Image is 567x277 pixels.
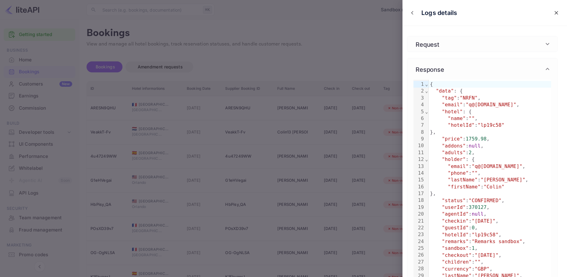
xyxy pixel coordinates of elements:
div: 22 [413,224,425,231]
span: "firstName" [448,184,481,190]
div: 24 [413,238,425,245]
span: 370127 [469,204,487,210]
div: 28 [413,265,425,272]
span: 1759.98 [466,136,487,142]
div: 27 [413,259,425,265]
span: "holder" [442,156,466,162]
div: 3 [413,95,425,101]
span: "agentId" [442,211,469,217]
div: 13 [413,163,425,170]
div: 18 [413,197,425,204]
span: "price" [442,136,462,142]
span: "name" [448,115,466,121]
span: Fold line [425,109,428,115]
span: "tag" [442,95,457,101]
div: 12 [413,156,425,163]
div: Request [407,36,557,52]
span: 2 [469,150,472,155]
div: 2 [413,88,425,94]
span: "" [472,170,478,176]
span: "NRFN" [460,95,478,101]
span: "hotel" [442,109,462,115]
span: "hotelId" [448,122,475,128]
div: Response [407,58,557,80]
div: 4 [413,101,425,108]
button: close [408,8,417,17]
span: "[DATE]" [472,218,495,224]
span: "hotelId" [442,232,469,238]
span: "GBP" [475,266,490,272]
span: "phone" [448,170,469,176]
div: 5 [413,108,425,115]
span: "q@[DOMAIN_NAME]" [472,163,522,169]
div: 9 [413,136,425,142]
span: "guestId" [442,225,469,231]
span: "userId" [442,204,466,210]
div: 10 [413,142,425,149]
span: "q@[DOMAIN_NAME]" [466,102,516,108]
div: 6 [413,115,425,122]
span: "email" [442,102,462,108]
span: "addons" [442,143,466,149]
div: 8 [413,129,425,136]
span: "currency" [442,266,472,272]
span: "sandbox" [442,245,469,251]
span: "email" [448,163,469,169]
span: "[PERSON_NAME]" [480,177,525,183]
span: "adults" [442,150,466,155]
span: "Colin" [484,184,504,190]
div: 11 [413,149,425,156]
span: "status" [442,198,466,203]
span: Fold line [425,81,428,87]
span: "checkin" [442,218,469,224]
div: 16 [413,184,425,190]
h6: Response [413,64,446,74]
div: 17 [413,190,425,197]
div: 7 [413,122,425,129]
span: "CONFIRMED" [469,198,501,203]
div: 15 [413,177,425,183]
span: "lp19c58" [472,232,498,238]
span: "" [475,259,481,265]
span: "[DATE]" [475,252,498,258]
span: null [472,211,484,217]
div: 14 [413,170,425,177]
div: 21 [413,218,425,224]
span: Fold line [425,88,428,94]
span: "Remarks sandbox" [472,239,522,244]
span: "remarks" [442,239,469,244]
span: "data" [436,88,454,94]
span: "children" [442,259,472,265]
div: 1 [413,81,425,88]
span: "lp19c58" [478,122,505,128]
div: 25 [413,245,425,252]
div: 20 [413,211,425,217]
span: 0 [472,225,475,231]
div: 26 [413,252,425,258]
button: close [551,7,562,18]
h6: Request [413,39,441,49]
span: "" [469,115,475,121]
span: Fold line [425,156,428,162]
span: "checkout" [442,252,472,258]
p: Logs details [421,8,457,17]
span: 1 [472,245,475,251]
div: 19 [413,204,425,211]
div: 23 [413,231,425,238]
span: null [469,143,480,149]
span: "lastName" [448,177,478,183]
